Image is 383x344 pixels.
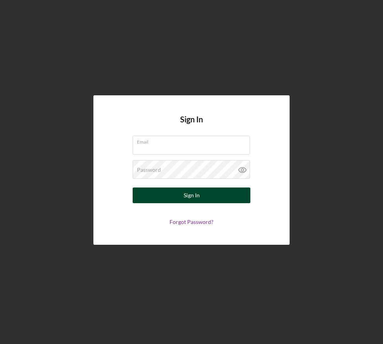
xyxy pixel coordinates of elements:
div: Sign In [184,187,200,203]
button: Sign In [133,187,250,203]
h4: Sign In [180,115,203,136]
label: Email [137,136,250,145]
a: Forgot Password? [170,218,213,225]
label: Password [137,167,161,173]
